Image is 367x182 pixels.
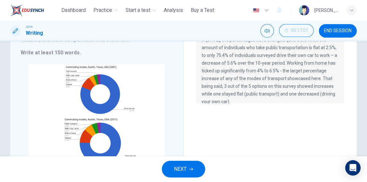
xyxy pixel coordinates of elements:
span: 00:17:01 [291,28,308,33]
a: ELTC logo [10,4,59,17]
button: Dashboard [59,5,88,16]
span: Start a test [126,6,150,14]
strong: Write at least 150 words. [21,50,81,56]
div: [PERSON_NAME] KPM-Guru [314,6,339,14]
img: en [252,8,260,13]
img: Profile picture [299,5,309,15]
button: Practice [91,5,120,16]
button: NEXT [162,161,205,177]
div: Open Intercom Messenger [345,160,361,176]
div: Hide [279,24,314,38]
button: 00:17:01 [279,24,314,37]
div: Mute [260,24,274,38]
h1: Writing [26,29,43,37]
button: Start a test [123,5,159,16]
span: Analysis [164,6,183,14]
span: END SESSION [324,28,352,33]
span: Buy a Test [191,6,214,14]
button: Analysis [161,5,186,16]
img: ELTC logo [10,4,44,17]
button: END SESSION [319,24,357,38]
button: Buy a Test [188,5,217,16]
span: Practice [93,6,112,14]
span: CEFR [26,25,32,29]
span: Dashboard [61,6,86,14]
span: NEXT [174,165,187,174]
